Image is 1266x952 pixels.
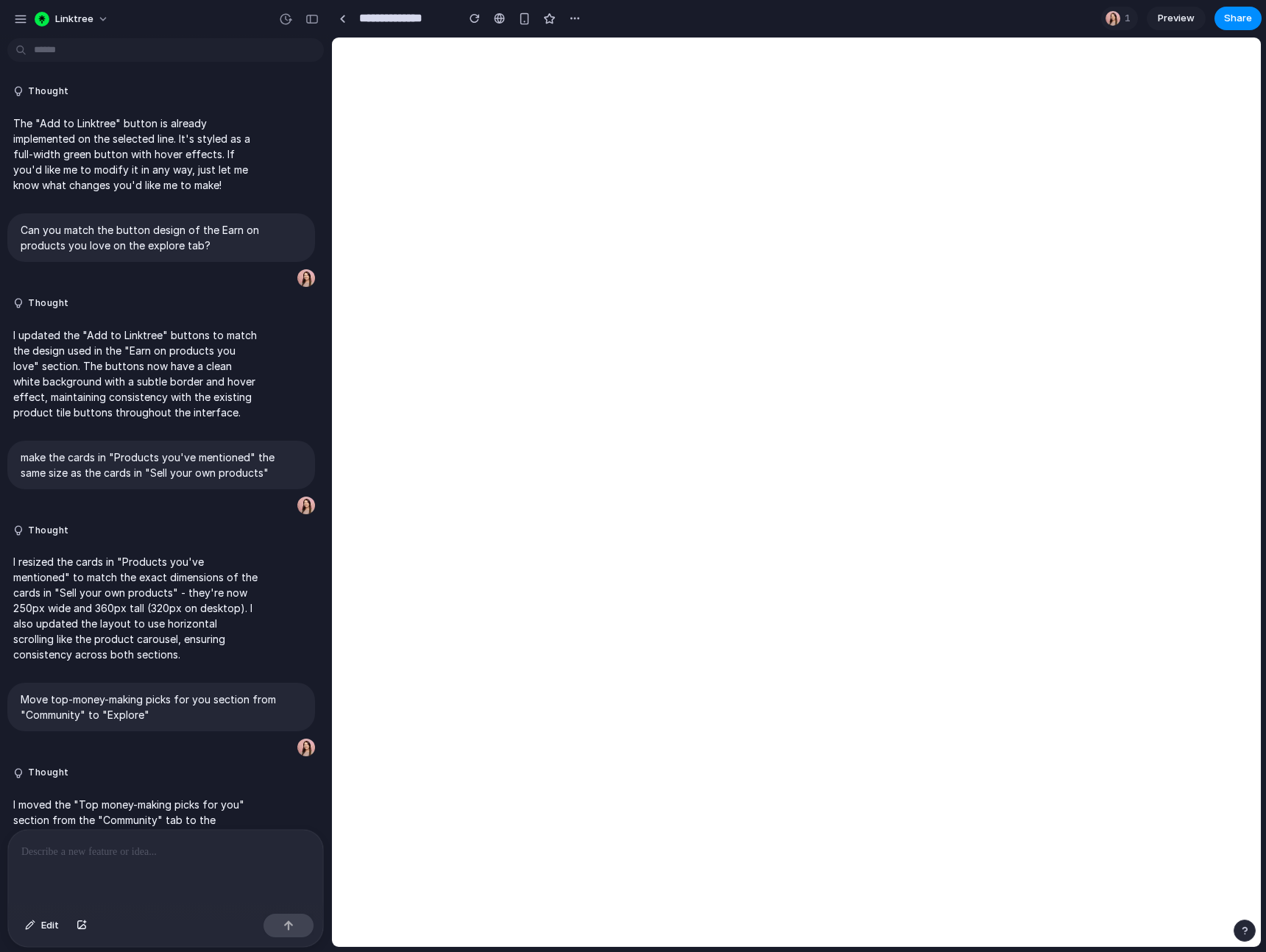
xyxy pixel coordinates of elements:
p: Can you match the button design of the Earn on products you love on the explore tab? [21,222,302,253]
div: 1 [1101,7,1138,30]
p: make the cards in "Products you've mentioned" the same size as the cards in "Sell your own products" [21,450,302,480]
p: I updated the "Add to Linktree" buttons to match the design used in the "Earn on products you lov... [13,327,259,420]
button: Linktree [29,7,116,31]
p: The "Add to Linktree" button is already implemented on the selected line. It's styled as a full-w... [13,116,259,193]
a: Preview [1147,7,1206,30]
span: Share [1224,11,1252,26]
span: Linktree [55,12,93,26]
span: 1 [1125,11,1135,26]
p: Move top-money-making picks for you section from "Community" to "Explore" [21,692,302,722]
button: Share [1214,7,1262,30]
button: Edit [18,914,66,937]
p: I resized the cards in "Products you've mentioned" to match the exact dimensions of the cards in ... [13,554,259,662]
span: Edit [41,918,59,933]
span: Preview [1158,11,1195,26]
p: I moved the "Top money-making picks for you" section from the "Community" tab to the "Explore" ta... [13,797,259,920]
